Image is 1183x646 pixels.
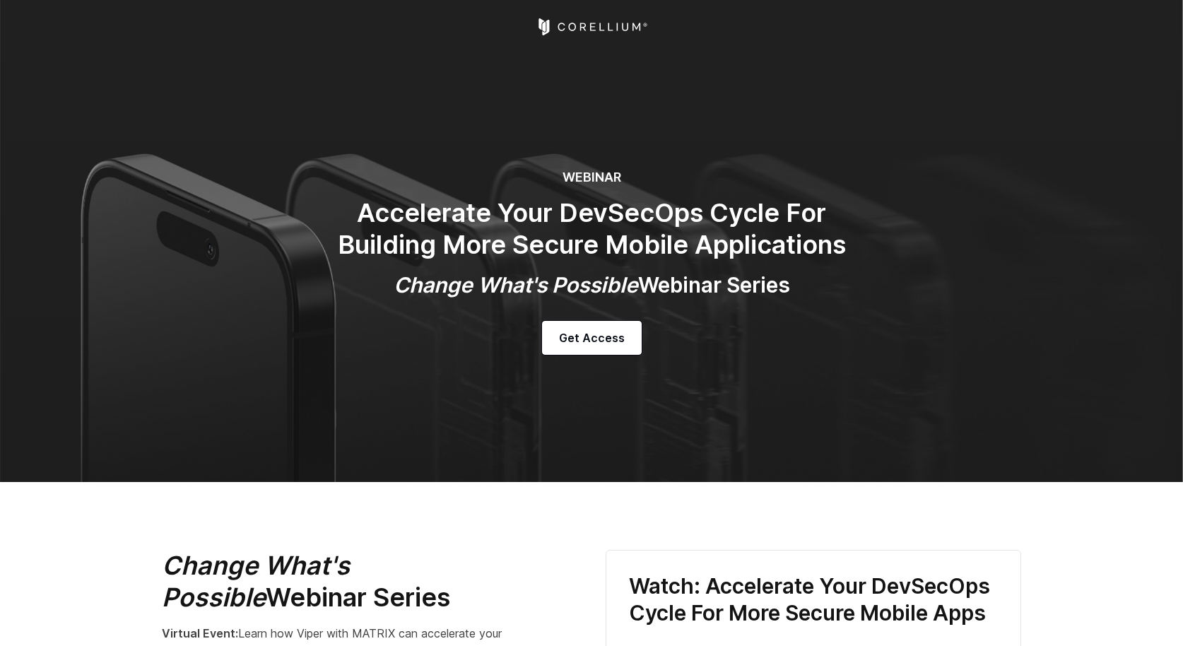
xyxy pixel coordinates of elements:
[542,321,642,355] a: Get Access
[309,170,874,186] h6: WEBINAR
[162,626,238,640] strong: Virtual Event:
[629,573,998,626] h3: Watch: Accelerate Your DevSecOps Cycle For More Secure Mobile Apps
[162,550,350,613] em: Change What's Possible
[309,272,874,299] h3: Webinar Series
[536,18,648,35] a: Corellium Home
[394,272,638,298] em: Change What's Possible
[559,329,625,346] span: Get Access
[309,197,874,261] h2: Accelerate Your DevSecOps Cycle For Building More Secure Mobile Applications
[162,550,543,613] h2: Webinar Series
